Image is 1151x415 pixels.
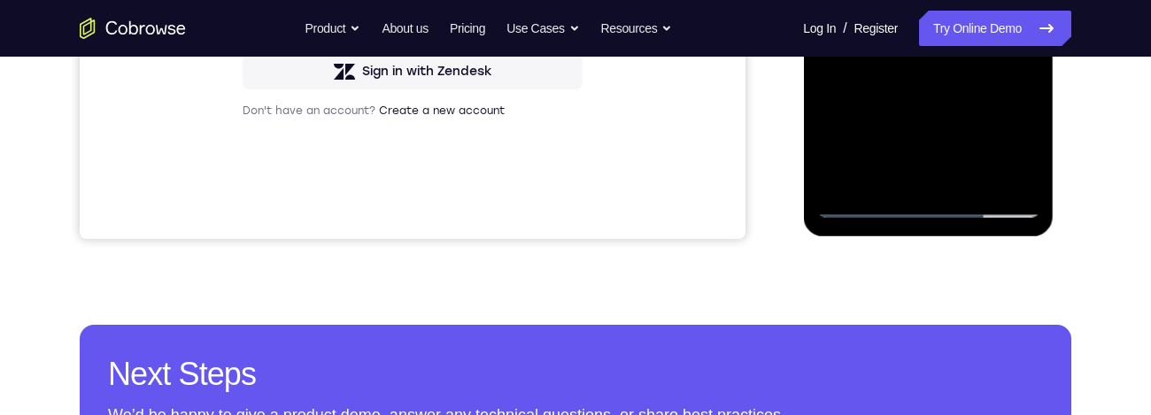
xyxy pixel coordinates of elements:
[601,11,673,46] button: Resources
[163,121,503,146] h1: Sign in to your account
[450,11,485,46] a: Pricing
[854,11,898,46] a: Register
[281,374,414,392] div: Sign in with Intercom
[305,11,361,46] button: Product
[506,11,579,46] button: Use Cases
[843,18,846,39] span: /
[108,353,1043,396] h2: Next Steps
[288,332,407,350] div: Sign in with GitHub
[163,365,503,401] button: Sign in with Intercom
[163,281,503,316] button: Sign in with Google
[324,253,343,267] p: or
[382,11,428,46] a: About us
[174,169,492,187] input: Enter your email
[163,203,503,238] button: Sign in
[803,11,836,46] a: Log In
[919,11,1071,46] a: Try Online Demo
[287,289,407,307] div: Sign in with Google
[163,323,503,358] button: Sign in with GitHub
[80,18,186,39] a: Go to the home page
